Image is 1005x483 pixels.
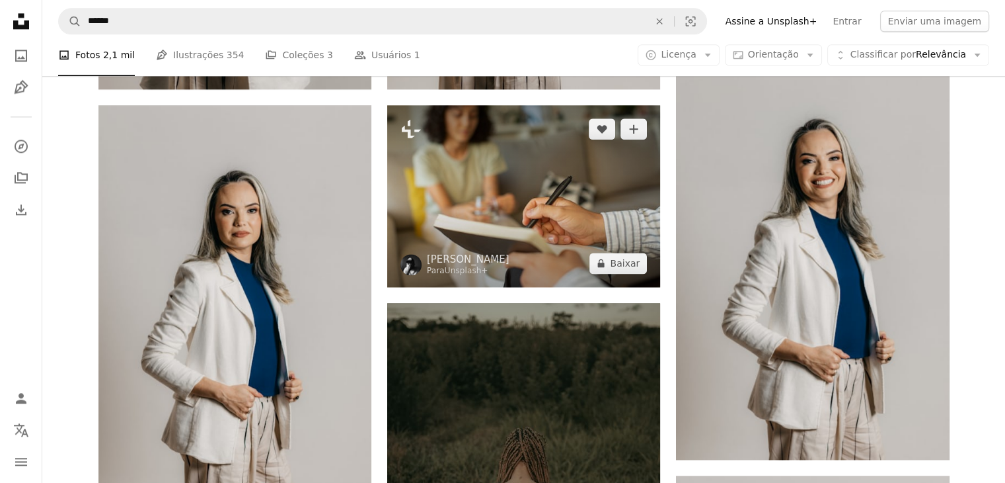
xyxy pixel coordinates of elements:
button: Adicionar à coleção [620,118,647,140]
a: Fotos [8,42,34,69]
span: 1 [414,48,420,63]
a: uma mulher de jaqueta branca e calça listrada [98,304,371,316]
a: Coleções 3 [265,34,332,77]
button: Orientação [725,45,822,66]
span: 3 [327,48,333,63]
a: Ilustrações 354 [156,34,244,77]
img: uma mulher sentada em um sofá enquanto segura uma caneta [387,105,660,287]
form: Pesquise conteúdo visual em todo o site [58,8,707,34]
a: Explorar [8,133,34,159]
a: [PERSON_NAME] [427,253,509,266]
button: Idioma [8,417,34,443]
a: uma mulher em uma jaqueta branca e calças bronzeadas [676,249,949,261]
span: Relevância [850,49,966,62]
button: Enviar uma imagem [880,11,989,32]
span: Licença [661,50,696,60]
a: Coleções [8,165,34,191]
span: Orientação [748,50,799,60]
a: uma mulher sentada em um sofá enquanto segura uma caneta [387,190,660,202]
button: Classificar porRelevância [827,45,989,66]
span: 354 [227,48,244,63]
a: Início — Unsplash [8,8,34,37]
a: Entrar [825,11,869,32]
button: Curtir [589,118,615,140]
a: Entrar / Cadastrar-se [8,385,34,412]
a: Usuários 1 [354,34,420,77]
span: Classificar por [850,50,916,60]
button: Pesquise na Unsplash [59,9,81,34]
button: Licença [638,45,719,66]
div: Para [427,266,509,277]
a: Ilustrações [8,74,34,101]
a: Assine a Unsplash+ [718,11,825,32]
img: Ir para o perfil de Hrant Khachatryan [400,254,422,275]
a: Histórico de downloads [8,197,34,223]
a: Unsplash+ [445,266,488,275]
button: Pesquisa visual [675,9,706,34]
button: Limpar [645,9,674,34]
button: Baixar [589,253,647,274]
img: uma mulher em uma jaqueta branca e calças bronzeadas [676,50,949,460]
button: Menu [8,449,34,475]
